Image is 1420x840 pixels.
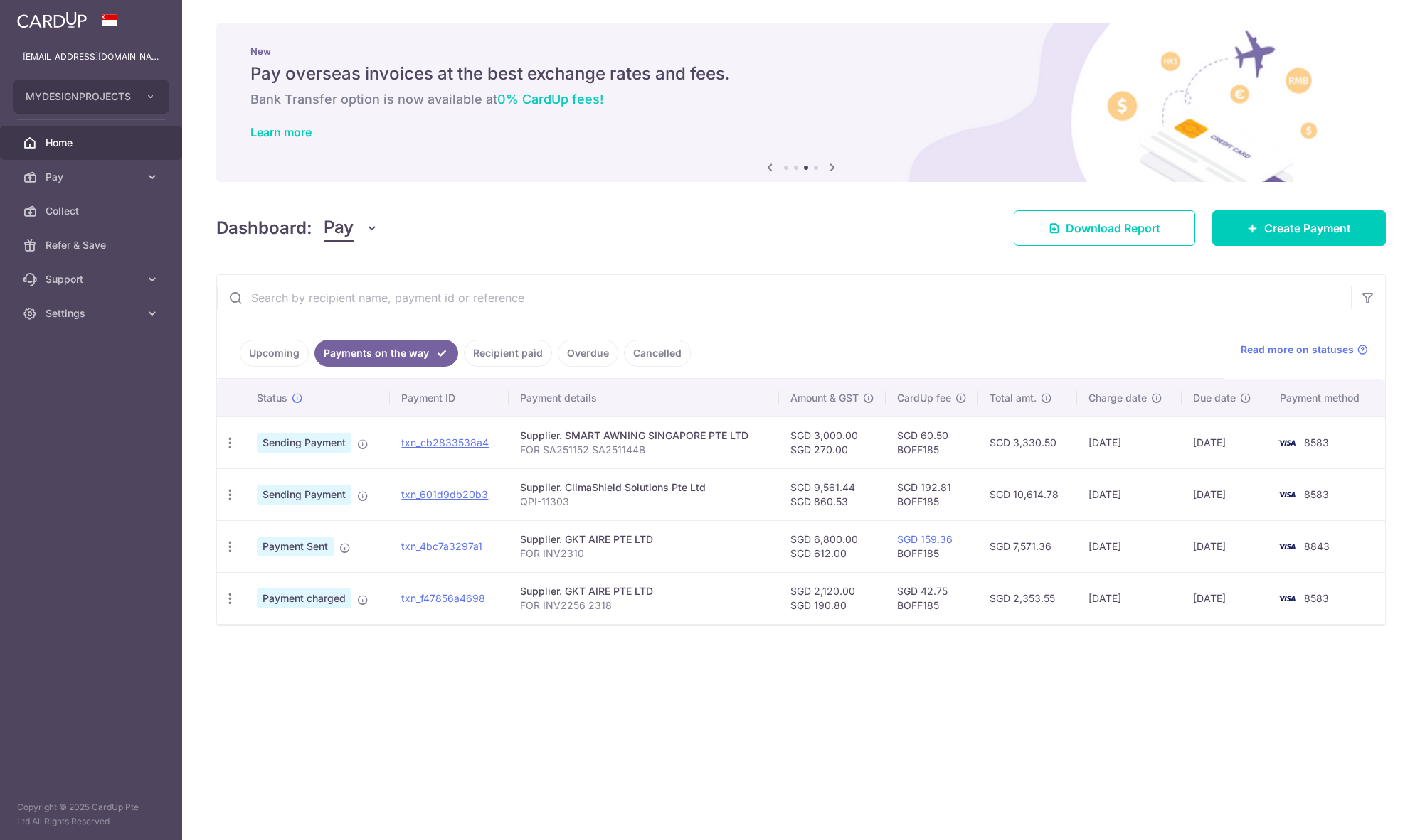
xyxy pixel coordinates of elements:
h5: Pay overseas invoices at the best exchange rates and fees. [250,63,1352,85]
td: SGD 192.81 BOFF185 [886,468,978,520]
th: Payment method [1268,379,1385,416]
td: SGD 2,120.00 SGD 190.80 [779,572,886,624]
span: Collect [46,204,139,218]
span: Amount & GST [790,391,859,405]
span: Home [46,136,139,150]
td: SGD 42.75 BOFF185 [886,572,978,624]
td: [DATE] [1077,416,1181,468]
button: MYDESIGNPROJECTS [13,80,169,114]
span: Read more on statuses [1241,343,1354,357]
td: SGD 3,000.00 SGD 270.00 [779,416,886,468]
a: Learn more [250,125,312,139]
p: QPI-11303 [520,495,768,509]
span: Charge date [1088,391,1147,405]
span: Pay [46,170,139,184]
a: txn_4bc7a3297a1 [401,540,482,552]
span: Total amt. [990,391,1037,405]
td: [DATE] [1182,520,1269,572]
span: 0% CardUp fees! [497,92,603,107]
td: [DATE] [1182,468,1269,520]
td: SGD 3,330.50 [978,416,1077,468]
span: Payment charged [257,588,351,608]
td: BOFF185 [886,520,978,572]
span: Status [257,391,287,405]
iframe: Opens a widget where you can find more information [1329,797,1406,833]
span: CardUp fee [897,391,951,405]
input: Search by recipient name, payment id or reference [217,275,1351,321]
span: Refer & Save [46,238,139,252]
img: Bank Card [1273,434,1301,451]
div: Supplier. GKT AIRE PTE LTD [520,532,768,546]
img: Bank Card [1273,590,1301,607]
td: [DATE] [1077,572,1181,624]
a: txn_601d9db20b3 [401,488,488,500]
th: Payment ID [390,379,509,416]
span: Settings [46,306,139,321]
td: SGD 7,571.36 [978,520,1077,572]
a: Download Report [1014,210,1195,246]
p: FOR SA251152 SA251144B [520,443,768,457]
a: Overdue [558,340,618,367]
td: [DATE] [1077,468,1181,520]
td: [DATE] [1077,520,1181,572]
span: Create Payment [1264,220,1351,237]
p: New [250,45,1352,57]
span: Pay [324,215,354,242]
td: SGD 60.50 BOFF185 [886,416,978,468]
h4: Dashboard: [216,215,312,241]
span: 8843 [1304,540,1330,552]
span: 8583 [1304,436,1329,448]
span: Download Report [1066,220,1160,237]
p: FOR INV2256 2318 [520,598,768,613]
th: Payment details [509,379,779,416]
img: CardUp [17,11,87,28]
span: 8583 [1304,488,1329,500]
span: Support [46,272,139,286]
td: [DATE] [1182,416,1269,468]
td: [DATE] [1182,572,1269,624]
td: SGD 2,353.55 [978,572,1077,624]
a: Create Payment [1212,210,1386,246]
img: Bank Card [1273,486,1301,503]
a: txn_cb2833538a4 [401,436,489,448]
a: SGD 159.36 [897,533,953,545]
a: txn_f47856a4698 [401,592,485,604]
img: Bank Card [1273,538,1301,555]
p: FOR INV2310 [520,546,768,561]
div: Supplier. ClimaShield Solutions Pte Ltd [520,480,768,495]
span: MYDESIGNPROJECTS [26,90,131,104]
span: Payment Sent [257,537,334,556]
img: International Invoice Banner [216,23,1386,182]
span: 8583 [1304,592,1329,604]
h6: Bank Transfer option is now available at [250,91,1352,108]
a: Read more on statuses [1241,343,1368,357]
span: Sending Payment [257,485,351,505]
span: Sending Payment [257,433,351,453]
p: [EMAIL_ADDRESS][DOMAIN_NAME] [23,50,159,64]
div: Supplier. GKT AIRE PTE LTD [520,584,768,598]
a: Cancelled [624,340,691,367]
td: SGD 10,614.78 [978,468,1077,520]
a: Recipient paid [464,340,552,367]
span: Due date [1193,391,1236,405]
td: SGD 9,561.44 SGD 860.53 [779,468,886,520]
a: Payments on the way [314,340,458,367]
button: Pay [324,215,378,242]
div: Supplier. SMART AWNING SINGAPORE PTE LTD [520,429,768,443]
td: SGD 6,800.00 SGD 612.00 [779,520,886,572]
a: Upcoming [240,340,309,367]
